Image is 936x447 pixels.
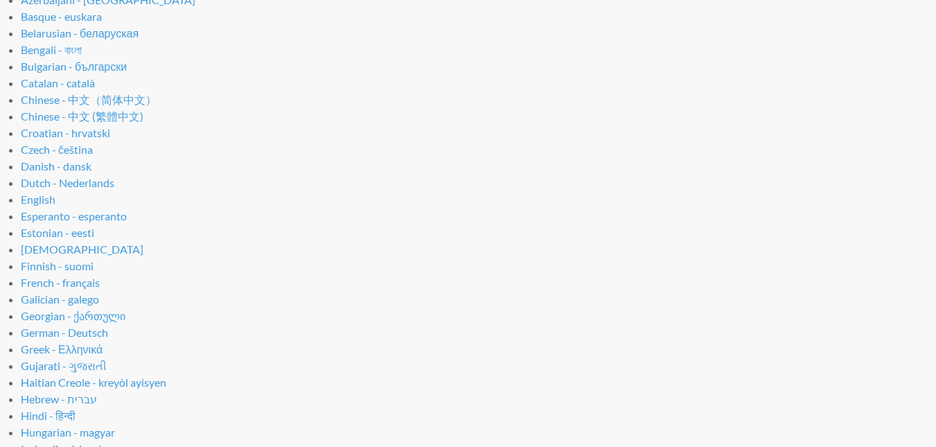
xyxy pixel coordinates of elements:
[21,26,139,40] a: Belarusian - беларуская
[21,10,102,23] a: Basque - euskara
[21,143,93,156] a: Czech - čeština
[21,292,99,306] a: Galician - galego
[21,243,143,256] a: [DEMOGRAPHIC_DATA]
[21,359,107,372] a: Gujarati - ગુજરાતી
[21,43,82,56] a: Bengali - বাংলা
[21,259,94,272] a: Finnish - suomi
[21,226,94,239] a: Estonian - eesti
[21,76,95,89] a: Catalan - català
[21,326,108,339] a: German - Deutsch
[21,159,91,173] a: Danish - dansk
[21,193,55,206] a: English
[21,109,143,123] a: Chinese - 中文 (繁體中文)
[21,342,103,356] a: Greek - Ελληνικά
[21,60,127,73] a: Bulgarian - български
[21,93,157,106] a: Chinese - 中文（简体中文）
[21,409,76,422] a: Hindi - हिन्दी
[21,376,166,389] a: Haitian Creole - kreyòl ayisyen
[21,426,115,439] a: Hungarian - magyar
[21,126,110,139] a: Croatian - hrvatski
[21,209,127,222] a: Esperanto - esperanto
[21,176,114,189] a: Dutch - Nederlands
[21,276,100,289] a: French - français
[21,309,125,322] a: Georgian - ქართული
[21,392,97,405] a: Hebrew - ‎‫עברית‬‎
